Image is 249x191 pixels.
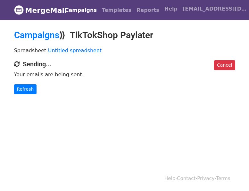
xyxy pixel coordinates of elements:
a: Templates [99,4,134,17]
a: Refresh [14,84,37,94]
p: Your emails are being sent. [14,71,235,78]
a: Campaigns [62,4,99,17]
a: Terms [216,176,230,181]
a: Cancel [214,60,235,70]
a: Campaigns [14,30,59,40]
a: Help [164,176,175,181]
h2: ⟫ TikTokShop Paylater [14,30,235,41]
h4: Sending... [14,60,235,68]
span: [EMAIL_ADDRESS][DOMAIN_NAME] [183,5,247,13]
a: Help [162,3,180,15]
a: Privacy [197,176,214,181]
a: Reports [134,4,162,17]
a: MergeMail [14,4,57,17]
a: Contact [177,176,195,181]
img: MergeMail logo [14,5,24,15]
p: Spreadsheet: [14,47,235,54]
a: Untitled spreadsheet [48,47,102,54]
